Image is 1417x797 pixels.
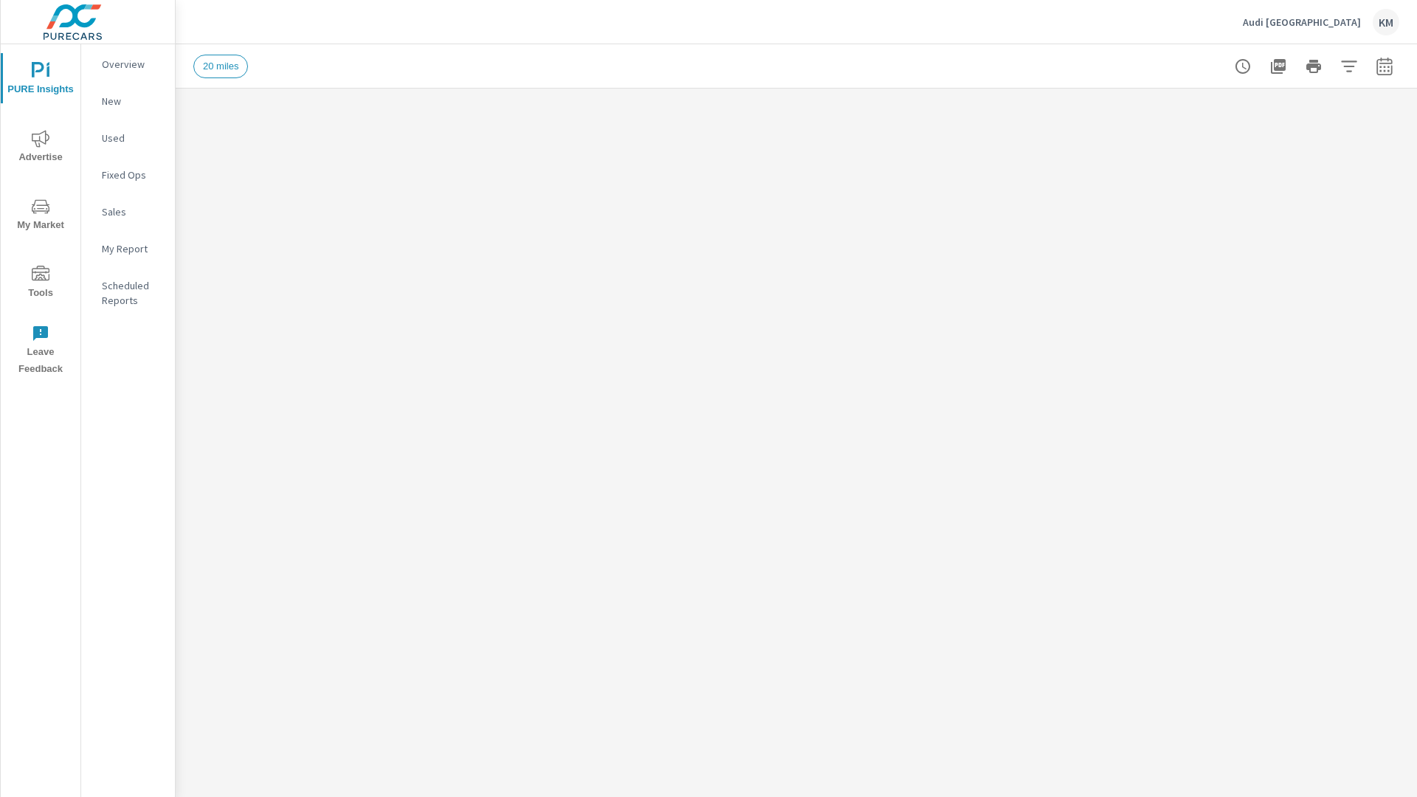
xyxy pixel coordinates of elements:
div: KM [1373,9,1399,35]
span: Tools [5,266,76,302]
div: Used [81,127,175,149]
p: My Report [102,241,163,256]
div: New [81,90,175,112]
div: Sales [81,201,175,223]
p: Audi [GEOGRAPHIC_DATA] [1243,15,1361,29]
button: Print Report [1299,52,1328,81]
span: Advertise [5,130,76,166]
p: Scheduled Reports [102,278,163,308]
span: Leave Feedback [5,325,76,378]
div: nav menu [1,44,80,384]
div: My Report [81,238,175,260]
button: Apply Filters [1334,52,1364,81]
span: PURE Insights [5,62,76,98]
button: Select Date Range [1370,52,1399,81]
div: Scheduled Reports [81,275,175,311]
div: Overview [81,53,175,75]
p: Sales [102,204,163,219]
span: My Market [5,198,76,234]
p: Overview [102,57,163,72]
p: Used [102,131,163,145]
button: "Export Report to PDF" [1263,52,1293,81]
span: 20 miles [194,61,247,72]
div: Fixed Ops [81,164,175,186]
p: New [102,94,163,108]
p: Fixed Ops [102,168,163,182]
